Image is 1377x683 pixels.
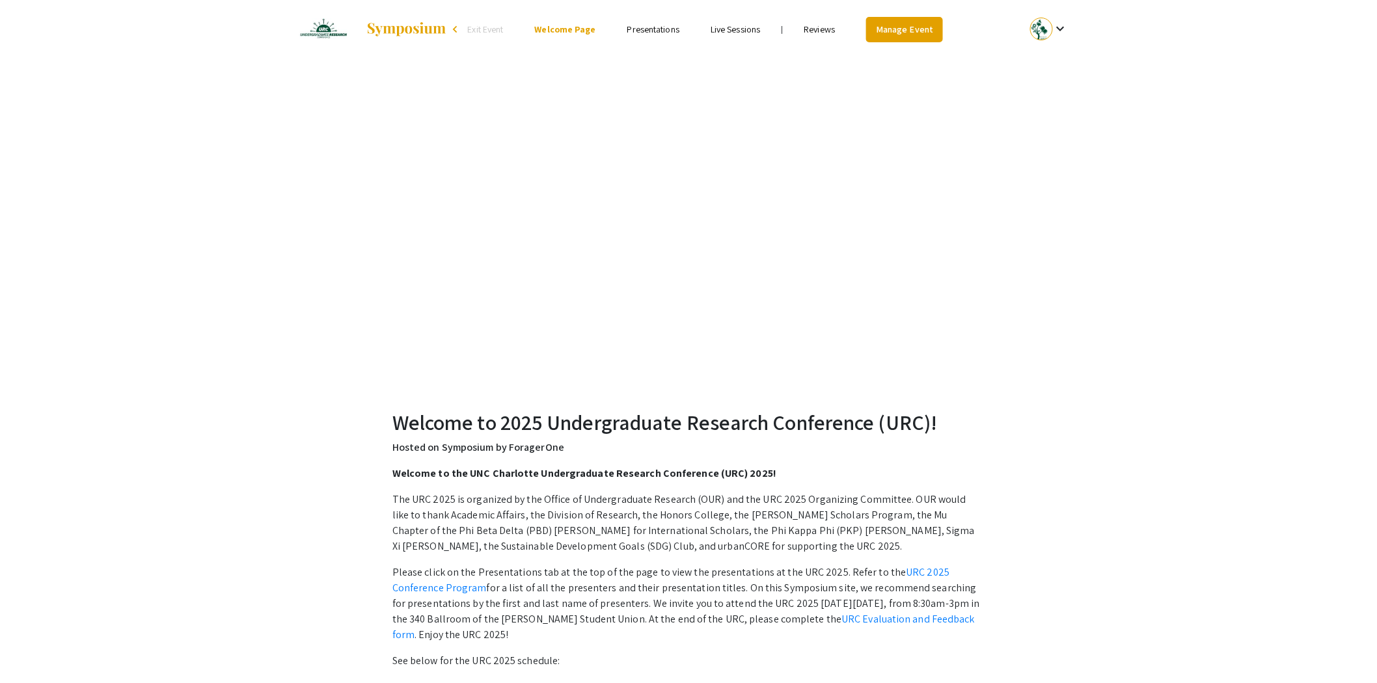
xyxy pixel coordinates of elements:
[468,23,504,35] span: Exit Event
[392,565,985,643] p: Please click on the Presentations tab at the top of the page to view the presentations at the URC...
[392,410,985,435] h2: Welcome to 2025 Undergraduate Research Conference (URC)!
[396,66,981,395] iframe: UNC Charlotte Research Conference 2025 - Introduction
[804,23,836,35] a: Reviews
[1053,21,1069,36] mat-icon: Expand account dropdown
[776,23,788,35] li: |
[866,17,943,42] a: Manage Event
[454,25,461,33] div: arrow_back_ios
[392,653,985,669] p: See below for the URC 2025 schedule:
[1016,14,1082,44] button: Expand account dropdown
[10,624,55,673] iframe: Chat
[392,440,985,455] p: Hosted on Symposium by ForagerOne
[392,492,985,554] p: The URC 2025 is organized by the Office of Undergraduate Research (OUR) and the URC 2025 Organizi...
[535,23,596,35] a: Welcome Page
[711,23,760,35] a: Live Sessions
[366,21,447,37] img: Symposium by ForagerOne
[295,13,353,46] img: 2025 Undergraduate Research Conference (URC)
[627,23,679,35] a: Presentations
[295,13,447,46] a: 2025 Undergraduate Research Conference (URC)
[392,466,776,480] strong: Welcome to the UNC Charlotte Undergraduate Research Conference (URC) 2025!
